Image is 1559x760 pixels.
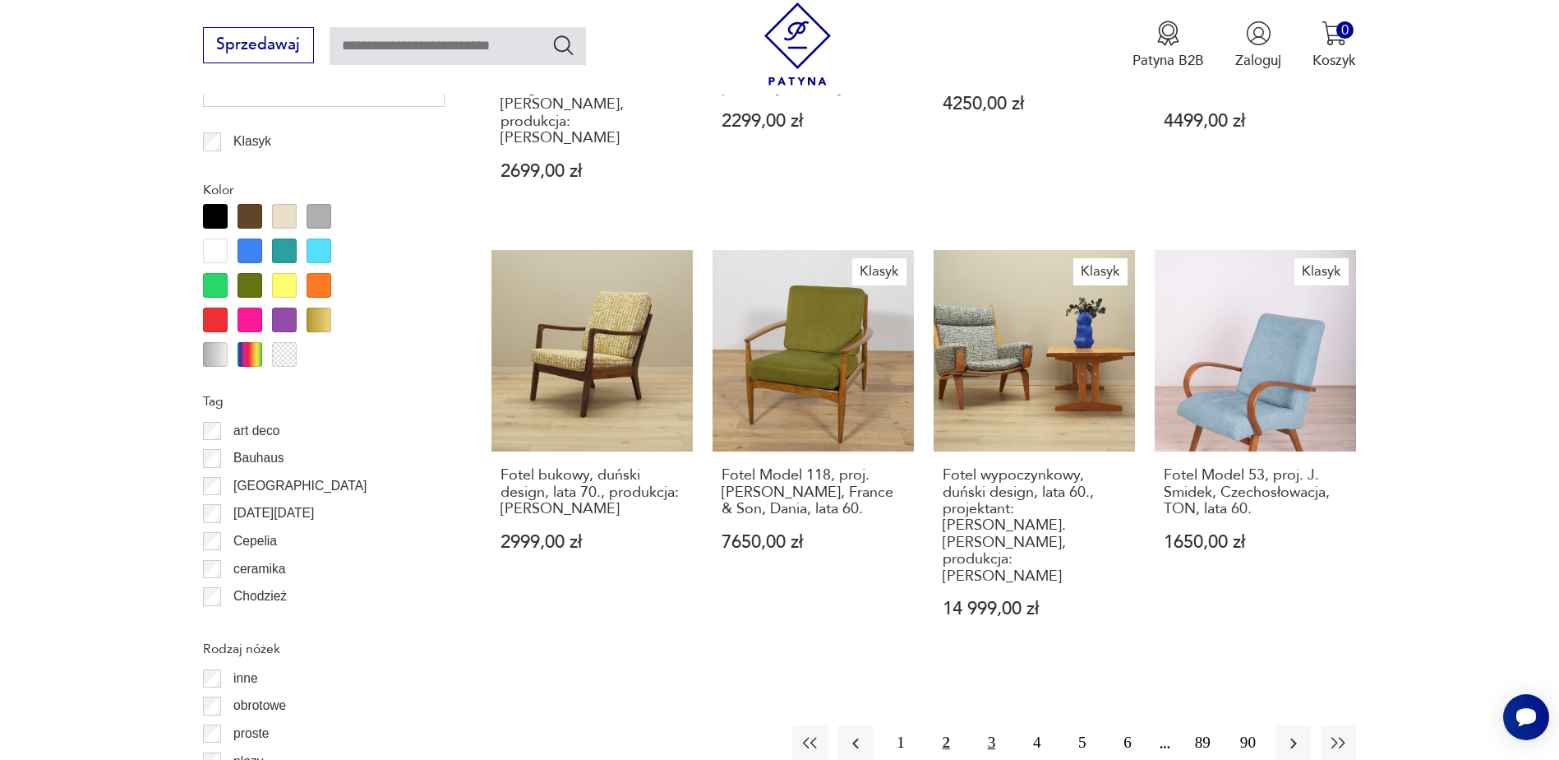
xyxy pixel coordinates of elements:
[1312,51,1356,70] p: Koszyk
[722,467,905,517] h3: Fotel Model 118, proj. [PERSON_NAME], France & Son, Dania, lata 60.
[551,33,575,57] button: Szukaj
[203,27,314,63] button: Sprzedawaj
[233,420,279,442] p: art deco
[233,614,283,635] p: Ćmielów
[722,534,905,551] p: 7650,00 zł
[934,250,1135,656] a: KlasykFotel wypoczynkowy, duński design, lata 60., projektant: Hans. J. Wegner, produkcja: Getama...
[1164,467,1347,517] h3: Fotel Model 53, proj. J. Smidek, Czechosłowacja, TON, lata 60.
[1246,21,1271,46] img: Ikonka użytkownika
[1132,51,1204,70] p: Patyna B2B
[500,46,684,146] h3: Fotel obrotowy skórzany, duński design, lata 60., designer: H.W. [PERSON_NAME], produkcja: [PERSO...
[500,163,684,180] p: 2699,00 zł
[233,447,284,469] p: Bauhaus
[1235,51,1281,70] p: Zaloguj
[491,250,693,656] a: Fotel bukowy, duński design, lata 70., produkcja: DaniaFotel bukowy, duński design, lata 70., pro...
[1155,250,1356,656] a: KlasykFotel Model 53, proj. J. Smidek, Czechosłowacja, TON, lata 60.Fotel Model 53, proj. J. Smid...
[233,503,314,524] p: [DATE][DATE]
[203,638,445,660] p: Rodzaj nóżek
[1164,534,1347,551] p: 1650,00 zł
[500,467,684,517] h3: Fotel bukowy, duński design, lata 70., produkcja: [PERSON_NAME]
[943,600,1126,618] p: 14 999,00 zł
[943,467,1126,585] h3: Fotel wypoczynkowy, duński design, lata 60., projektant: [PERSON_NAME]. [PERSON_NAME], produkcja:...
[233,695,286,716] p: obrotowe
[203,39,314,53] a: Sprzedawaj
[233,668,257,689] p: inne
[722,46,905,96] h3: Fotel wypoczynkowy, włoski design, lata 90., produkcja: Włochy
[233,475,367,497] p: [GEOGRAPHIC_DATA]
[233,586,287,607] p: Chodzież
[1132,21,1204,70] button: Patyna B2B
[713,250,914,656] a: KlasykFotel Model 118, proj. Grete Jalk, France & Son, Dania, lata 60.Fotel Model 118, proj. [PER...
[233,531,277,552] p: Cepelia
[1321,21,1347,46] img: Ikona koszyka
[1132,21,1204,70] a: Ikona medaluPatyna B2B
[1164,113,1347,130] p: 4499,00 zł
[1503,694,1549,740] iframe: Smartsupp widget button
[233,558,285,580] p: ceramika
[722,113,905,130] p: 2299,00 zł
[1155,21,1181,46] img: Ikona medalu
[203,179,445,201] p: Kolor
[233,131,271,152] p: Klasyk
[1164,46,1347,96] h3: Fotel niebieski, włoski design, lata 70., produkcja: [PERSON_NAME]
[1235,21,1281,70] button: Zaloguj
[1336,21,1354,39] div: 0
[203,391,445,412] p: Tag
[233,723,269,744] p: proste
[756,2,839,86] img: Patyna - sklep z meblami i dekoracjami vintage
[500,534,684,551] p: 2999,00 zł
[943,95,1126,113] p: 4250,00 zł
[1312,21,1356,70] button: 0Koszyk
